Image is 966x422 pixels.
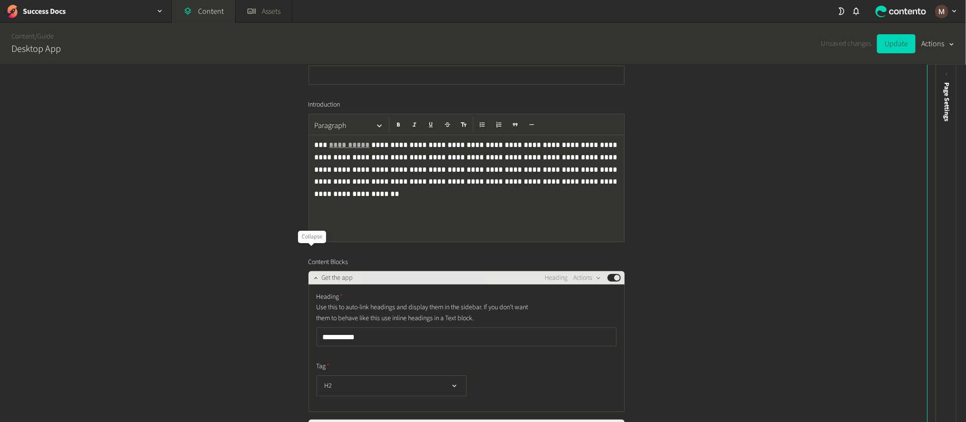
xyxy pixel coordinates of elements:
span: / [35,31,37,41]
button: Actions [921,34,955,53]
img: Success Docs [6,5,19,18]
h2: Success Docs [23,6,66,17]
span: Unsaved changes [821,39,871,49]
button: H2 [317,375,467,396]
span: Tag [317,362,330,372]
a: Content [11,31,35,41]
button: Update [877,34,916,53]
div: Preview [933,82,943,106]
button: Paragraph [311,116,387,135]
span: Heading [317,292,343,302]
button: Actions [574,272,602,284]
img: Marinel G [935,5,948,18]
h2: Desktop App [11,42,61,56]
a: Guide [37,31,54,41]
span: Page Settings [942,82,952,121]
span: Heading [545,273,568,283]
span: Get the app [322,273,353,283]
span: Content Blocks [309,257,349,267]
span: Introduction [309,100,340,110]
p: Use this to auto-link headings and display them in the sidebar. If you don’t want them to behave ... [317,302,533,324]
div: Collapse [298,231,326,243]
